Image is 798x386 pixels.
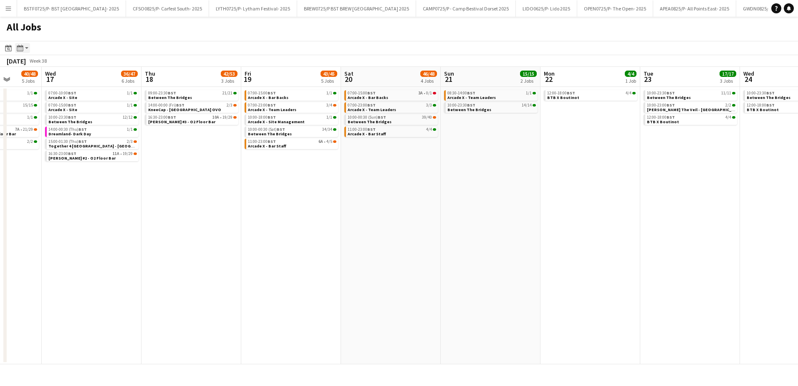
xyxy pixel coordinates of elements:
button: LIDO0625/P- Lido 2025 [516,0,577,17]
span: 18 [144,74,155,84]
div: 08:30-14:00BST1/1Arcade X - Team Leaders [444,90,538,102]
span: 6A [318,140,323,144]
span: BST [78,127,87,132]
a: 15:00-01:30 (Thu)BST2/3Together 4 [GEOGRAPHIC_DATA] - [GEOGRAPHIC_DATA] OVO [48,139,137,148]
span: 40/48 [21,71,38,77]
span: 2/3 [134,140,137,143]
span: 10:00-23:30 [48,115,76,119]
span: 10:00-23:00 [647,103,675,107]
span: BST [567,90,575,96]
span: Thu [145,70,155,77]
span: 1/1 [333,92,336,94]
a: 16:30-23:00BST10A•19/29[PERSON_NAME] #3 - O2 Floor Bar [148,114,237,124]
span: BST [667,114,675,120]
span: 21/29 [23,127,33,132]
a: 12:00-18:00BST4/4BTB X Boutinot [647,114,735,124]
span: 10:00-23:30 [647,91,675,95]
span: 2/3 [227,103,232,107]
span: BST [68,114,76,120]
span: 1/1 [526,91,532,95]
span: 3/3 [426,103,432,107]
span: 2/2 [27,140,33,144]
span: 10:00-00:30 (Sat) [248,127,285,132]
div: 07:00-15:00BST3A•0/1Arcade X - Bar Backs [344,90,438,102]
span: Arcade X - Team Leaders [447,95,496,100]
div: 6 Jobs [121,78,137,84]
span: BST [268,102,276,108]
span: 07:00-23:00 [348,103,376,107]
span: 14/14 [533,104,536,107]
span: Arcade X - Bar Staff [248,143,286,149]
span: 4/5 [326,140,332,144]
a: 10:00-18:00BST1/1Arcade X - Site Management [248,114,336,124]
a: 10:00-00:30 (Sat)BST34/34Between The Bridges [248,127,336,136]
span: 1/1 [27,91,33,95]
span: Lewis Capaldi #3 - O2 Floor Bar [148,119,215,124]
div: 2 Jobs [520,78,536,84]
span: 4/4 [732,116,735,119]
span: 24 [742,74,754,84]
span: 21 [443,74,454,84]
span: 21/29 [34,128,37,131]
span: BST [168,114,176,120]
span: 4/4 [626,91,631,95]
span: 20 [343,74,354,84]
span: BST [667,102,675,108]
span: 1/1 [333,116,336,119]
a: 12:00-18:00BST4/4BTB X Boutinot [547,90,636,100]
span: 2/3 [127,140,133,144]
div: 09:00-23:30BST21/21Between The Bridges [145,90,238,102]
span: Between The Bridges [148,95,192,100]
span: 23 [642,74,653,84]
span: BTB X Boutinot [647,119,679,124]
div: 12:00-18:00BST4/4BTB X Boutinot [544,90,637,102]
span: 12:00-18:00 [547,91,575,95]
span: Mon [544,70,555,77]
span: 07:00-10:00 [48,91,76,95]
span: 39/40 [422,115,432,119]
span: 3/4 [333,104,336,107]
a: 07:00-15:00BST1/1Arcade X - Site [48,102,137,112]
span: 12:00-18:00 [647,115,675,119]
div: [DATE] [7,57,26,65]
span: 19/29 [222,115,232,119]
span: 07:00-15:00 [348,91,376,95]
span: 36/47 [121,71,138,77]
span: 3A [418,91,423,95]
span: 34/34 [333,128,336,131]
a: 11:00-23:00BST4/4Arcade X - Bar Staff [348,127,436,136]
div: 07:00-23:00BST3/3Arcade X - Team Leaders [344,102,438,114]
span: Arcade X - Bar Staff [348,131,386,137]
button: BSTF0725/P- BST [GEOGRAPHIC_DATA]- 2025 [17,0,126,17]
div: 12:00-18:00BST4/4BTB X Boutinot [644,114,737,127]
a: 09:00-23:30BST21/21Between The Bridges [148,90,237,100]
span: 07:00-15:00 [248,91,276,95]
span: Week 38 [28,58,48,64]
span: 4/4 [632,92,636,94]
span: 15/15 [34,104,37,107]
span: 12:00-18:00 [747,103,775,107]
span: 1/1 [134,104,137,107]
span: 0/1 [433,92,436,94]
span: 12/12 [123,115,133,119]
button: APEA0825/P- All Points East- 2025 [653,0,736,17]
span: Lewis Capaldi #2 - O2 Floor Bar [48,155,116,161]
span: BST [68,151,76,156]
span: 07:00-23:00 [248,103,276,107]
span: BTB X Boutinot [747,107,779,112]
span: Arcade X - Team Leaders [248,107,296,112]
span: 4/5 [333,140,336,143]
span: Arcade X - Bar Backs [348,95,388,100]
div: • [48,152,137,156]
span: 21/21 [233,92,237,94]
span: Between The Bridges [647,95,691,100]
button: OPEN0725/P- The Open- 2025 [577,0,653,17]
span: 19 [243,74,251,84]
div: 07:00-23:00BST3/4Arcade X - Team Leaders [245,102,338,114]
span: 1/1 [34,116,37,119]
span: BST [367,127,376,132]
a: 10:00-23:30BST14/14Between The Bridges [447,102,536,112]
span: 10:00-23:30 [747,91,775,95]
div: 11:00-23:00BST4/4Arcade X - Bar Staff [344,127,438,139]
span: 1/1 [127,91,133,95]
